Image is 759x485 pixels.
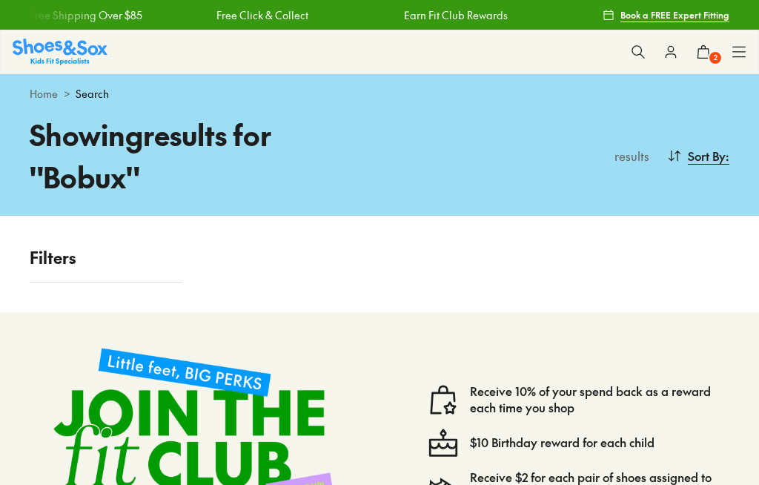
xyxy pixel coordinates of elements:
[76,86,109,102] span: Search
[470,435,654,451] a: $10 Birthday reward for each child
[428,385,458,415] img: vector1.svg
[687,36,720,68] button: 2
[428,428,458,458] img: cake--candle-birthday-event-special-sweet-cake-bake.svg
[609,147,649,165] p: results
[726,147,729,165] span: :
[688,147,726,165] span: Sort By
[620,8,729,22] span: Book a FREE Expert Fitting
[30,245,182,270] p: Filters
[603,1,729,28] a: Book a FREE Expert Fitting
[470,383,717,416] a: Receive 10% of your spend back as a reward each time you shop
[667,139,729,172] button: Sort By:
[708,50,723,65] span: 2
[30,86,729,102] div: >
[13,39,107,65] img: SNS_Logo_Responsive.svg
[30,113,379,198] h1: Showing results for " Bobux "
[30,86,58,102] a: Home
[13,39,107,65] a: Shoes & Sox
